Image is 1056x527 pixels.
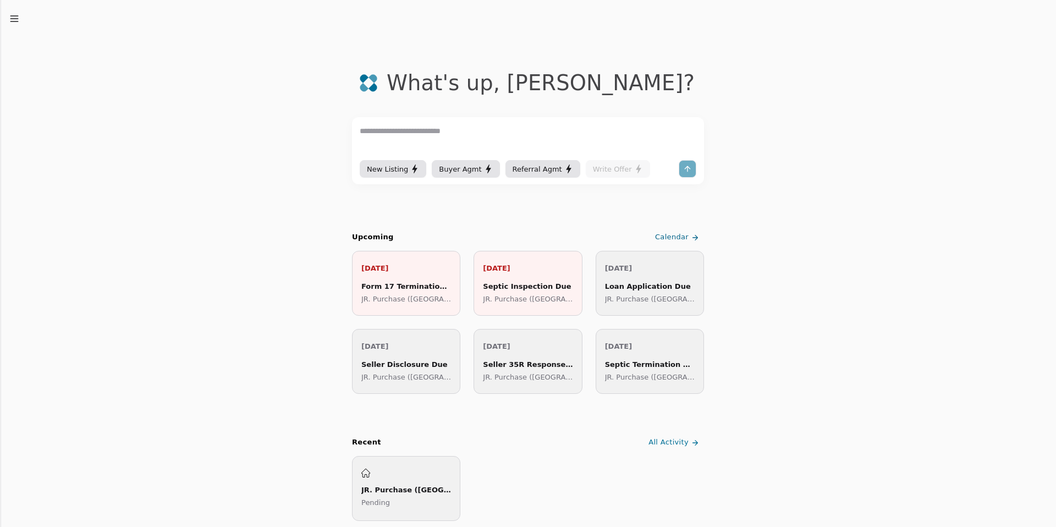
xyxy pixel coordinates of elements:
[352,251,460,316] a: [DATE]Form 17 Termination ExpiresJR. Purchase ([GEOGRAPHIC_DATA])
[360,160,426,178] button: New Listing
[361,262,451,274] p: [DATE]
[605,371,695,383] p: JR. Purchase ([GEOGRAPHIC_DATA])
[483,359,573,370] div: Seller 35R Response Due
[605,359,695,370] div: Septic Termination Deadline
[474,329,582,394] a: [DATE]Seller 35R Response DueJR. Purchase ([GEOGRAPHIC_DATA])
[361,359,451,370] div: Seller Disclosure Due
[474,251,582,316] a: [DATE]Septic Inspection DueJR. Purchase ([GEOGRAPHIC_DATA])
[361,281,451,292] div: Form 17 Termination Expires
[432,160,499,178] button: Buyer Agmt
[483,371,573,383] p: JR. Purchase ([GEOGRAPHIC_DATA])
[596,251,704,316] a: [DATE]Loan Application DueJR. Purchase ([GEOGRAPHIC_DATA])
[483,293,573,305] p: JR. Purchase ([GEOGRAPHIC_DATA])
[387,70,695,95] div: What's up , [PERSON_NAME] ?
[596,329,704,394] a: [DATE]Septic Termination DeadlineJR. Purchase ([GEOGRAPHIC_DATA])
[361,371,451,383] p: JR. Purchase ([GEOGRAPHIC_DATA])
[655,232,689,243] span: Calendar
[605,281,695,292] div: Loan Application Due
[439,163,481,175] span: Buyer Agmt
[361,497,451,508] p: Pending
[483,262,573,274] p: [DATE]
[513,163,562,175] span: Referral Agmt
[605,341,695,352] p: [DATE]
[367,163,419,175] div: New Listing
[646,433,704,452] a: All Activity
[483,281,573,292] div: Septic Inspection Due
[605,293,695,305] p: JR. Purchase ([GEOGRAPHIC_DATA])
[505,160,580,178] button: Referral Agmt
[361,484,451,496] div: JR. Purchase ([GEOGRAPHIC_DATA])
[352,437,381,448] div: Recent
[352,456,460,521] a: JR. Purchase ([GEOGRAPHIC_DATA])Pending
[352,232,394,243] h2: Upcoming
[653,228,704,246] a: Calendar
[605,262,695,274] p: [DATE]
[361,293,451,305] p: JR. Purchase ([GEOGRAPHIC_DATA])
[359,74,378,92] img: logo
[483,341,573,352] p: [DATE]
[648,437,689,448] span: All Activity
[352,329,460,394] a: [DATE]Seller Disclosure DueJR. Purchase ([GEOGRAPHIC_DATA])
[361,341,451,352] p: [DATE]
